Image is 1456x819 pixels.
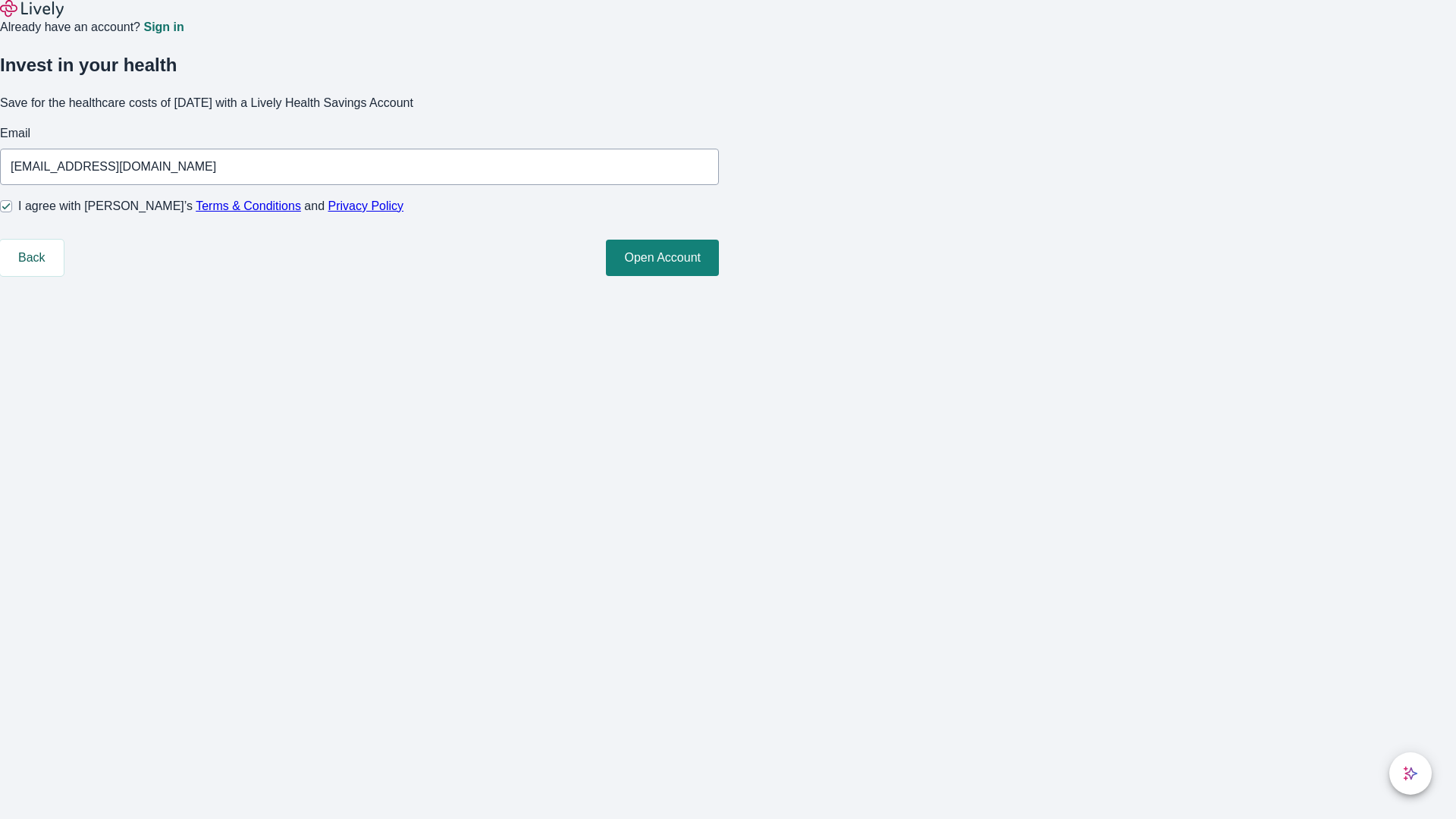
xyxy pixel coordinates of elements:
button: Open Account [606,240,719,276]
a: Sign in [143,21,184,33]
a: Privacy Policy [328,199,404,212]
button: chat [1389,752,1432,795]
a: Terms & Conditions [196,199,301,212]
span: I agree with [PERSON_NAME]’s and [18,197,403,215]
svg: Lively AI Assistant [1403,766,1418,781]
